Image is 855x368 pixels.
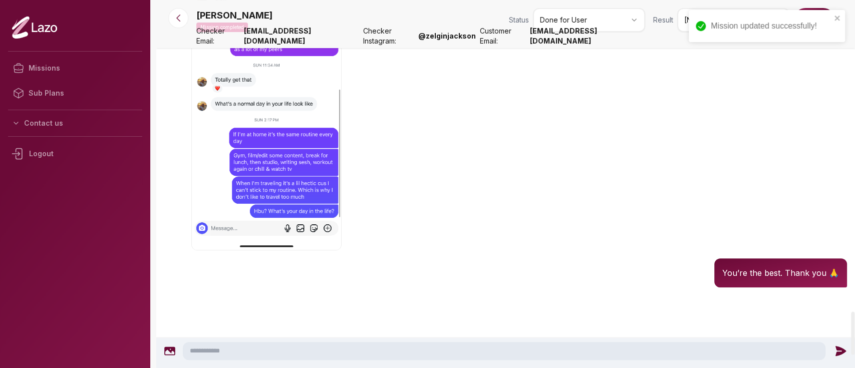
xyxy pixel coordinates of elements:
p: You’re the best. Thank you 🙏 [722,266,839,279]
div: Logout [8,141,142,167]
span: Checker Instagram: [363,26,414,46]
span: Customer Email: [480,26,526,46]
span: Checker Email: [196,26,240,46]
button: close [834,14,841,22]
span: Result [653,15,673,25]
div: Mission updated successfully! [711,20,831,32]
p: [PERSON_NAME] [196,9,272,23]
strong: @ zelginjackson [418,31,476,41]
a: Sub Plans [8,81,142,106]
strong: [EMAIL_ADDRESS][DOMAIN_NAME] [244,26,359,46]
span: Status [509,15,529,25]
a: Missions [8,56,142,81]
strong: [EMAIL_ADDRESS][DOMAIN_NAME] [530,26,645,46]
button: Contact us [8,114,142,132]
p: Mission completed [196,23,248,32]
